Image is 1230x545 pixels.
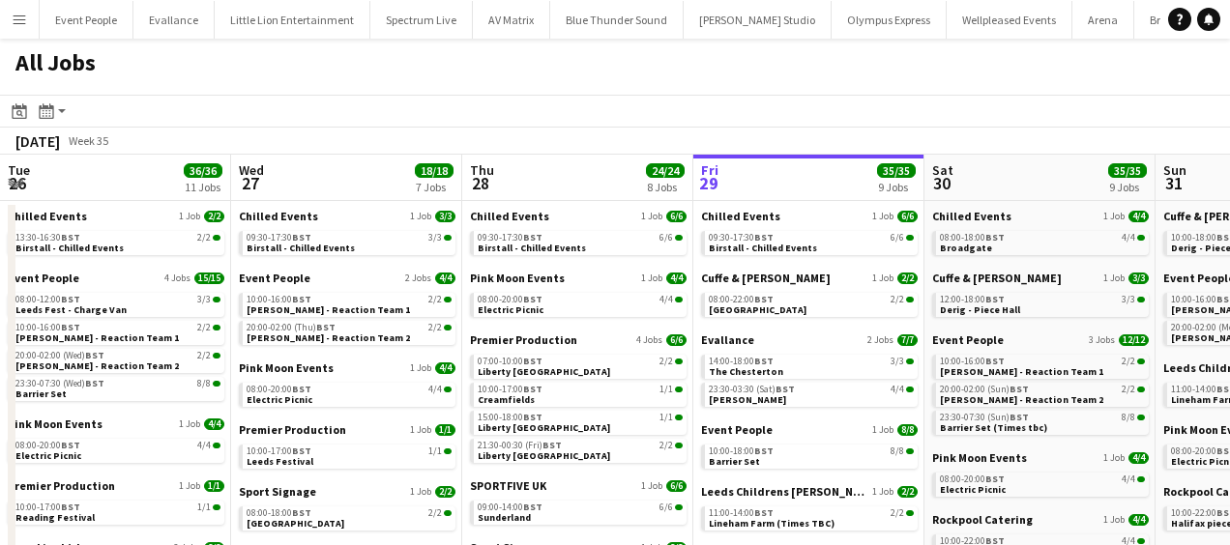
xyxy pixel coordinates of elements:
div: Event People1 Job8/810:00-18:00BST8/8Barrier Set [701,422,918,484]
span: 1 Job [1103,514,1125,526]
span: BST [1010,411,1029,423]
span: BST [754,506,774,519]
div: Evallance2 Jobs7/714:00-18:00BST3/3The Chesterton23:30-03:30 (Sat)BST4/4[PERSON_NAME] [701,332,918,422]
span: 8/8 [1122,413,1135,422]
a: Pink Moon Events1 Job4/4 [8,416,224,431]
span: 4/4 [1128,452,1149,464]
span: 1 Job [872,486,893,498]
a: Premier Production1 Job1/1 [239,422,455,437]
span: BST [754,293,774,305]
span: Creamfields [478,393,535,406]
span: 20:00-02:00 (Sun) [940,385,1029,394]
span: 2/2 [891,508,904,518]
div: Cuffe & [PERSON_NAME]1 Job2/208:00-22:00BST2/2[GEOGRAPHIC_DATA] [701,271,918,332]
a: Event People1 Job8/8 [701,422,918,437]
span: 10:00-16:00 [940,357,1005,366]
a: Event People3 Jobs12/12 [932,332,1149,347]
a: 14:00-18:00BST3/3The Chesterton [709,355,914,377]
a: Premier Production4 Jobs6/6 [470,332,687,347]
a: Premier Production1 Job1/1 [8,478,224,493]
span: 7/7 [897,334,918,346]
span: Event People [239,271,310,285]
span: BST [61,501,80,513]
span: BST [985,355,1005,367]
button: Event People [40,1,133,39]
span: 1 Job [179,480,200,492]
span: 2/2 [428,295,442,304]
a: Chilled Events1 Job6/6 [701,209,918,223]
span: 1/1 [435,424,455,436]
span: Cuffe & Taylor [932,271,1062,285]
a: 20:00-02:00 (Sun)BST2/2[PERSON_NAME] - Reaction Team 2 [940,383,1145,405]
div: Premier Production4 Jobs6/607:00-10:00BST2/2Liberty [GEOGRAPHIC_DATA]10:00-17:00BST1/1Creamfields... [470,332,687,478]
span: 1 Job [1103,452,1125,464]
span: 11:00-14:00 [709,508,774,518]
span: Barrier Set [709,455,760,468]
span: 1 Job [410,424,431,436]
span: Pink Moon Events [932,450,1027,465]
span: BST [754,445,774,457]
div: Chilled Events1 Job6/609:30-17:30BST6/6Birstall - Chilled Events [470,209,687,271]
span: BST [985,231,1005,244]
span: 08:00-12:00 [15,295,80,304]
a: 08:00-20:00BST4/4Electric Picnic [940,473,1145,495]
span: BST [292,231,311,244]
span: 08:00-20:00 [247,385,311,394]
div: Chilled Events1 Job3/309:30-17:30BST3/3Birstall - Chilled Events [239,209,455,271]
a: 10:00-17:00BST1/1Creamfields [478,383,683,405]
span: 6/6 [666,480,687,492]
span: 1 Job [410,362,431,374]
a: Event People4 Jobs15/15 [8,271,224,285]
span: Coldplay - Reaction Team 1 [247,303,410,316]
span: 09:30-17:30 [478,233,542,243]
span: 1 Job [1103,272,1125,284]
a: 10:00-16:00BST2/2[PERSON_NAME] - Reaction Team 1 [15,321,220,343]
span: BST [292,293,311,305]
span: Pink Moon Events [239,360,334,375]
span: BST [61,321,80,333]
span: 2/2 [659,357,673,366]
span: 1/1 [428,446,442,456]
div: Premier Production1 Job1/110:00-17:00BST1/1Leeds Festival [239,422,455,484]
span: 4/4 [435,272,455,284]
span: Barrier Set (Times tbc) [940,421,1047,434]
a: 23:30-03:30 (Sat)BST4/4[PERSON_NAME] [709,383,914,405]
span: 2/2 [428,323,442,332]
div: SPORTFIVE UK1 Job6/609:00-14:00BST6/6Sunderland [470,478,687,540]
span: Liberty London [478,365,610,378]
span: 4/4 [891,385,904,394]
span: 6/6 [659,502,673,512]
span: Coldplay - Reaction Team 1 [15,331,179,344]
span: 4 Jobs [636,334,662,346]
span: 13:30-16:30 [15,233,80,243]
span: 4/4 [666,272,687,284]
span: BST [292,506,311,519]
span: Coldplay - Reaction Team 2 [940,393,1103,406]
span: 4 Jobs [164,272,190,284]
span: BST [85,349,104,361]
span: BST [985,293,1005,305]
span: 09:30-17:30 [709,233,774,243]
span: BST [1010,383,1029,395]
span: Birstall - Chilled Events [15,242,124,254]
span: 2/2 [428,508,442,518]
span: 08:00-18:00 [247,508,311,518]
button: Evallance [133,1,215,39]
span: 4/4 [428,385,442,394]
span: 2/2 [891,295,904,304]
a: 10:00-17:00BST1/1Reading Festival [15,501,220,523]
a: 07:00-10:00BST2/2Liberty [GEOGRAPHIC_DATA] [478,355,683,377]
span: 1 Job [872,424,893,436]
span: 12/12 [1119,334,1149,346]
span: 1 Job [179,211,200,222]
a: 23:30-07:30 (Wed)BST8/8Barrier Set [15,377,220,399]
span: 1 Job [410,486,431,498]
span: 1 Job [641,211,662,222]
span: 2/2 [897,272,918,284]
a: Chilled Events1 Job2/2 [8,209,224,223]
span: Sport Signage [239,484,316,499]
span: BST [61,439,80,451]
span: 1 Job [641,272,662,284]
span: 23:30-07:30 (Sun) [940,413,1029,422]
span: BST [523,355,542,367]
